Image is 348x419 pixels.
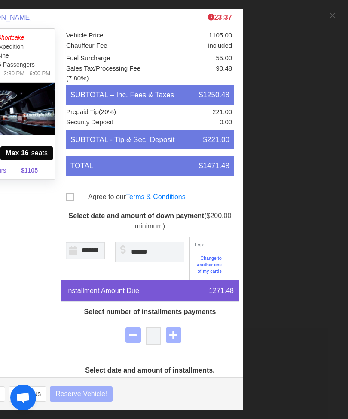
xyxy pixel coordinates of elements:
[126,193,186,200] a: Terms & Conditions
[66,31,153,41] li: Vehicle Price
[208,14,232,21] span: The clock is ticking ⁠— this timer shows how long we'll hold this limo during checkout. If time r...
[50,386,113,402] button: Reserve Vehicle!
[199,89,229,101] span: $1250.48
[66,107,153,117] li: Prepaid Tip
[69,212,205,219] strong: Select date and amount of down payment
[66,130,234,150] li: SUBTOTAL - Tip & Sec. Deposit
[153,64,232,83] li: 90.48
[10,385,36,410] a: Open chat
[153,53,232,64] li: 55.00
[99,108,116,115] span: (20%)
[55,389,107,399] span: Reserve Vehicle!
[66,117,153,128] li: Security Deposit
[6,148,28,158] strong: Max 16
[153,117,232,128] li: 0.00
[66,64,153,83] li: Sales Tax/Processing Fee (7.80%)
[85,367,214,374] strong: Select date and amount of installments.
[195,255,222,274] a: Change to another one of my cards
[61,280,150,301] div: Installment Amount Due
[66,156,234,176] li: TOTAL
[66,211,234,231] p: ($200.00 minimum)
[88,192,186,202] label: Agree to our
[195,242,207,256] span: Exp: -
[66,41,153,51] li: Chauffeur Fee
[153,107,232,117] li: 221.00
[208,14,232,21] b: 23:37
[150,280,239,301] div: 1271.48
[4,69,50,78] span: 3:30 PM - 6:00 PM
[153,31,232,41] li: 1105.00
[199,160,229,172] span: $1471.48
[203,134,229,145] span: $221.00
[0,146,53,160] span: seats
[66,85,234,105] li: SUBTOTAL – Inc. Fees & Taxes
[9,386,46,402] button: Previous
[66,53,153,64] li: Fuel Surcharge
[153,41,232,51] li: included
[84,308,216,315] strong: Select number of installments payments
